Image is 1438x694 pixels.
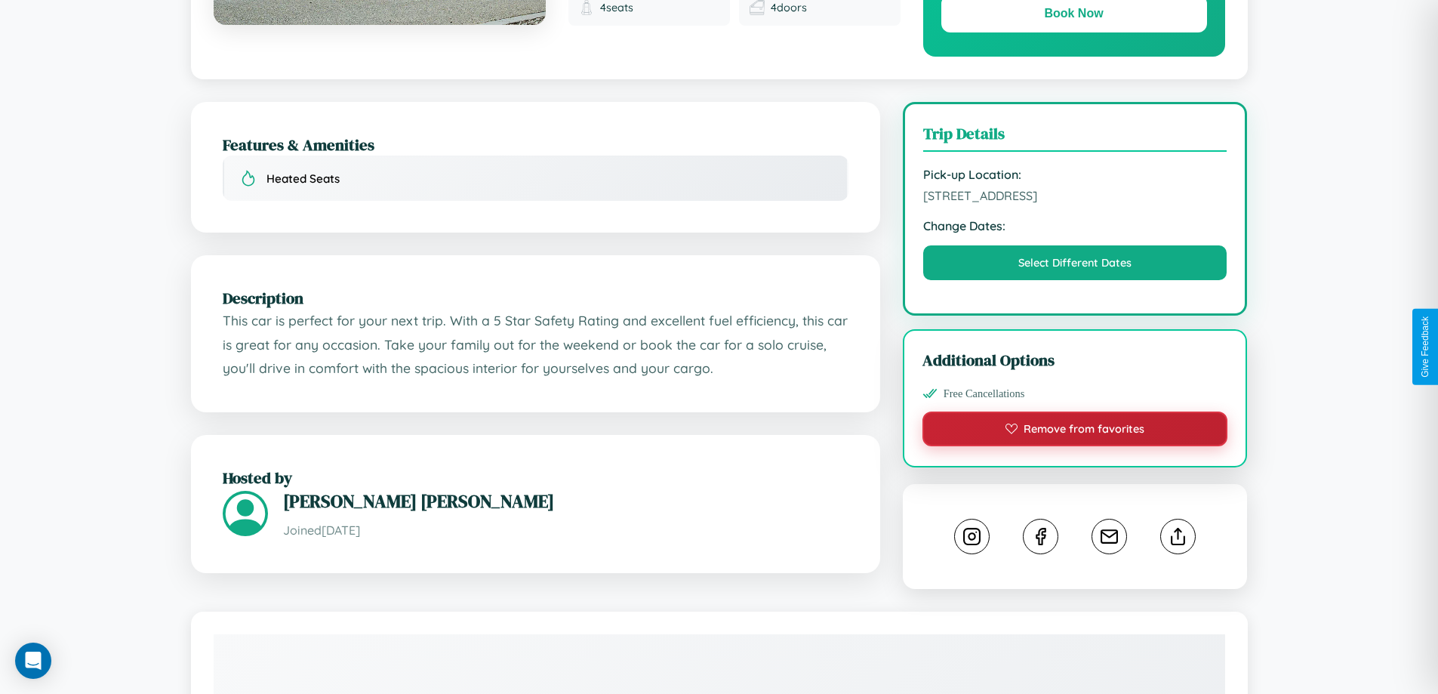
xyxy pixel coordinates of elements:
[600,1,633,14] span: 4 seats
[283,489,848,514] h3: [PERSON_NAME] [PERSON_NAME]
[266,171,340,186] span: Heated Seats
[283,520,848,541] p: Joined [DATE]
[922,349,1228,371] h3: Additional Options
[923,245,1227,280] button: Select Different Dates
[223,134,848,156] h2: Features & Amenities
[223,309,848,381] p: This car is perfect for your next trip. With a 5 Star Safety Rating and excellent fuel efficiency...
[944,387,1025,400] span: Free Cancellations
[1420,316,1430,378] div: Give Feedback
[923,218,1227,233] strong: Change Dates:
[15,643,51,679] div: Open Intercom Messenger
[223,467,848,489] h2: Hosted by
[923,167,1227,182] strong: Pick-up Location:
[223,287,848,309] h2: Description
[771,1,807,14] span: 4 doors
[923,188,1227,203] span: [STREET_ADDRESS]
[922,412,1228,446] button: Remove from favorites
[923,122,1227,152] h3: Trip Details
